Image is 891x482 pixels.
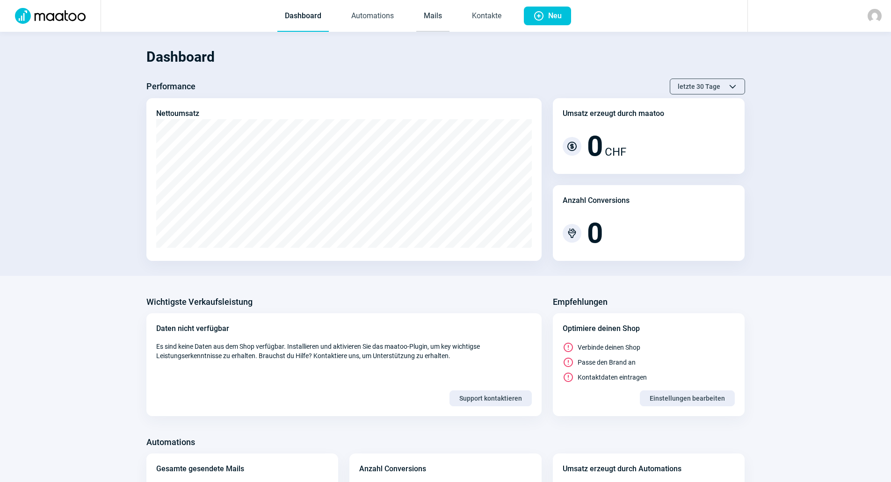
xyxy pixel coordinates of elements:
span: Neu [548,7,562,25]
span: Einstellungen bearbeiten [650,391,725,406]
div: Anzahl Conversions [359,463,426,475]
h3: Empfehlungen [553,295,608,309]
span: Passe den Brand an [578,358,636,367]
span: CHF [605,144,626,160]
span: letzte 30 Tage [678,79,720,94]
a: Kontakte [464,1,509,32]
div: Optimiere deinen Shop [563,323,735,334]
h3: Automations [146,435,195,450]
div: Daten nicht verfügbar [156,323,532,334]
img: avatar [868,9,882,23]
span: Verbinde deinen Shop [578,343,640,352]
button: Einstellungen bearbeiten [640,390,735,406]
button: Support kontaktieren [449,390,532,406]
span: 0 [587,219,603,247]
div: Anzahl Conversions [563,195,630,206]
span: 0 [587,132,603,160]
div: Umsatz erzeugt durch maatoo [563,108,664,119]
span: Kontaktdaten eintragen [578,373,647,382]
span: Es sind keine Daten aus dem Shop verfügbar. Installieren und aktivieren Sie das maatoo-Plugin, um... [156,342,532,360]
a: Dashboard [277,1,329,32]
div: Nettoumsatz [156,108,199,119]
span: Support kontaktieren [459,391,522,406]
a: Mails [416,1,449,32]
button: Neu [524,7,571,25]
h3: Performance [146,79,196,94]
div: Gesamte gesendete Mails [156,463,244,475]
div: Umsatz erzeugt durch Automations [563,463,681,475]
a: Automations [344,1,401,32]
h3: Wichtigste Verkaufsleistung [146,295,253,309]
h1: Dashboard [146,41,745,73]
img: Logo [9,8,91,24]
